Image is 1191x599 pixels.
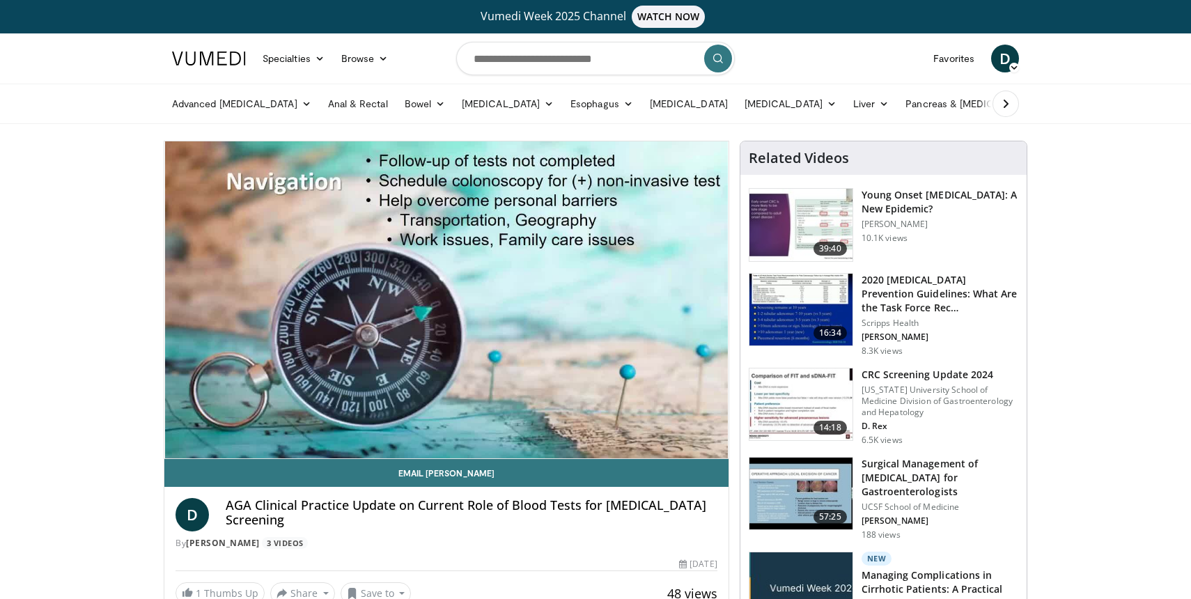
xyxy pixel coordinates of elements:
a: D [991,45,1019,72]
img: 1ac37fbe-7b52-4c81-8c6c-a0dd688d0102.150x105_q85_crop-smart_upscale.jpg [749,274,853,346]
a: [MEDICAL_DATA] [641,90,736,118]
h3: Young Onset [MEDICAL_DATA]: A New Epidemic? [862,188,1018,216]
p: 6.5K views [862,435,903,446]
span: 39:40 [814,242,847,256]
a: 16:34 2020 [MEDICAL_DATA] Prevention Guidelines: What Are the Task Force Rec… Scripps Health [PER... [749,273,1018,357]
p: [PERSON_NAME] [862,332,1018,343]
video-js: Video Player [164,141,729,459]
a: Pancreas & [MEDICAL_DATA] [897,90,1060,118]
a: Specialties [254,45,333,72]
p: 188 views [862,529,901,540]
p: D. Rex [862,421,1018,432]
h4: AGA Clinical Practice Update on Current Role of Blood Tests for [MEDICAL_DATA] Screening [226,498,717,528]
p: [US_STATE] University School of Medicine Division of Gastroenterology and Hepatology [862,384,1018,418]
h3: CRC Screening Update 2024 [862,368,1018,382]
p: [PERSON_NAME] [862,219,1018,230]
a: 57:25 Surgical Management of [MEDICAL_DATA] for Gastroenterologists UCSF School of Medicine [PERS... [749,457,1018,540]
span: 16:34 [814,326,847,340]
img: 91500494-a7c6-4302-a3df-6280f031e251.150x105_q85_crop-smart_upscale.jpg [749,368,853,441]
span: 14:18 [814,421,847,435]
input: Search topics, interventions [456,42,735,75]
a: [MEDICAL_DATA] [453,90,562,118]
p: 10.1K views [862,233,908,244]
h3: 2020 [MEDICAL_DATA] Prevention Guidelines: What Are the Task Force Rec… [862,273,1018,315]
a: D [176,498,209,531]
a: Liver [845,90,897,118]
a: Email [PERSON_NAME] [164,459,729,487]
a: 14:18 CRC Screening Update 2024 [US_STATE] University School of Medicine Division of Gastroentero... [749,368,1018,446]
a: Favorites [925,45,983,72]
img: b23cd043-23fa-4b3f-b698-90acdd47bf2e.150x105_q85_crop-smart_upscale.jpg [749,189,853,261]
a: Browse [333,45,397,72]
a: Anal & Rectal [320,90,396,118]
p: [PERSON_NAME] [862,515,1018,527]
h4: Related Videos [749,150,849,166]
a: Advanced [MEDICAL_DATA] [164,90,320,118]
a: [PERSON_NAME] [186,537,260,549]
p: New [862,552,892,566]
img: VuMedi Logo [172,52,246,65]
p: UCSF School of Medicine [862,501,1018,513]
p: Scripps Health [862,318,1018,329]
a: Bowel [396,90,453,118]
a: Vumedi Week 2025 ChannelWATCH NOW [174,6,1017,28]
img: 00707986-8314-4f7d-9127-27a2ffc4f1fa.150x105_q85_crop-smart_upscale.jpg [749,458,853,530]
a: 3 Videos [262,537,308,549]
span: WATCH NOW [632,6,706,28]
a: 39:40 Young Onset [MEDICAL_DATA]: A New Epidemic? [PERSON_NAME] 10.1K views [749,188,1018,262]
span: 57:25 [814,510,847,524]
p: 8.3K views [862,345,903,357]
div: [DATE] [679,558,717,570]
a: [MEDICAL_DATA] [736,90,845,118]
a: Esophagus [562,90,641,118]
h3: Surgical Management of [MEDICAL_DATA] for Gastroenterologists [862,457,1018,499]
div: By [176,537,717,550]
